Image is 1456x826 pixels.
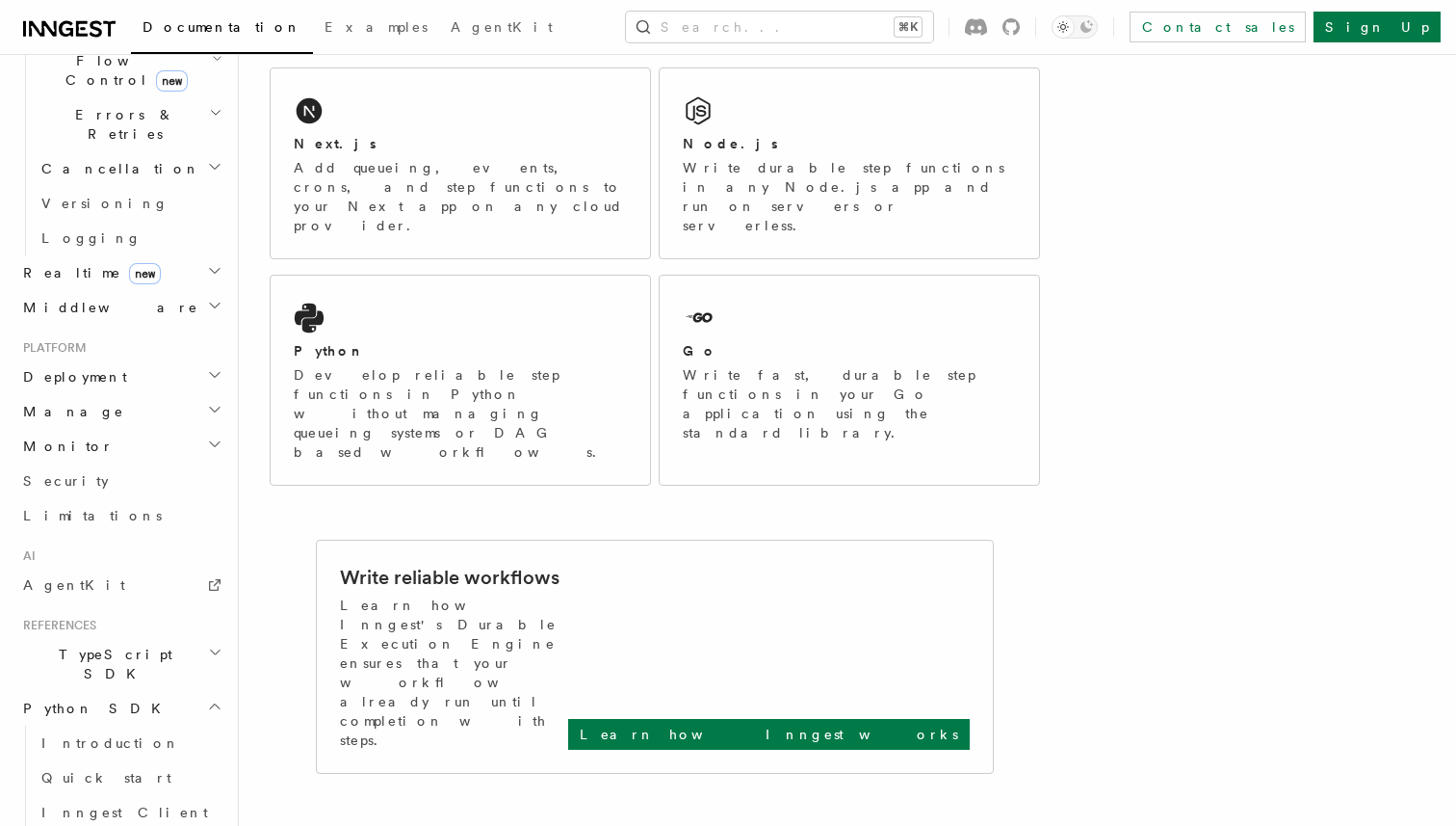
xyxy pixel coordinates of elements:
span: Middleware [15,298,198,317]
p: Write durable step functions in any Node.js app and run on servers or serverless. [683,158,1016,235]
span: TypeScript SDK [15,645,208,683]
span: Errors & Retries [34,105,209,144]
span: Introduction [41,735,180,751]
p: Learn how Inngest's Durable Execution Engine ensures that your workflow already run until complet... [340,596,568,750]
h2: Write reliable workflows [340,564,559,591]
a: Limitations [15,498,226,533]
a: Sign Up [1313,12,1441,42]
button: Realtimenew [15,255,226,290]
span: Deployment [15,367,127,386]
button: Deployment [15,360,226,394]
button: Python SDK [15,691,226,726]
span: Realtime [15,263,161,282]
a: Examples [313,6,439,52]
p: Learn how Inngest works [580,725,958,744]
span: Monitor [15,437,114,456]
button: Middleware [15,290,226,325]
span: Limitations [23,508,162,523]
button: Cancellation [34,151,226,186]
button: Flow Controlnew [34,43,226,97]
a: Node.jsWrite durable step functions in any Node.js app and run on servers or serverless. [659,67,1040,259]
span: Documentation [143,19,301,35]
button: Monitor [15,429,226,464]
a: Versioning [34,186,226,221]
a: Documentation [131,6,313,54]
h2: Node.js [683,134,778,153]
a: AgentKit [15,568,226,602]
a: Logging [34,221,226,255]
a: Security [15,464,226,498]
kbd: ⌘K [895,17,922,37]
a: Learn how Inngest works [568,719,970,750]
h2: Next.js [294,134,377,153]
a: Next.jsAdd queueing, events, crons, and step functions to your Next app on any cloud provider. [270,67,651,259]
a: Quick start [34,760,226,795]
span: new [129,263,161,284]
span: Inngest Client [41,805,208,820]
span: Security [23,473,109,489]
button: Toggle dark mode [1052,15,1098,39]
span: Manage [15,402,124,421]
span: new [156,70,188,92]
button: Manage [15,394,226,429]
a: PythonDevelop reliable step functions in Python without managing queueing systems or DAG based wo... [270,275,651,486]
span: Quick start [41,770,171,786]
span: References [15,618,96,633]
button: Errors & Retries [34,97,226,151]
p: Add queueing, events, crons, and step functions to your Next app on any cloud provider. [294,158,627,235]
a: AgentKit [439,6,564,52]
span: Examples [325,19,428,35]
span: Platform [15,340,87,356]
h2: Go [683,341,717,360]
button: Search...⌘K [626,12,933,42]
p: Write fast, durable step functions in your Go application using the standard library. [683,365,1016,442]
span: Versioning [41,196,169,211]
a: Contact sales [1130,12,1306,42]
span: Python SDK [15,699,172,718]
a: Introduction [34,726,226,760]
span: Logging [41,230,142,246]
span: AgentKit [451,19,553,35]
span: Cancellation [34,159,200,178]
a: GoWrite fast, durable step functions in your Go application using the standard library. [659,275,1040,486]
span: AgentKit [23,577,125,593]
h2: Python [294,341,365,360]
button: TypeScript SDK [15,637,226,691]
span: AI [15,548,36,564]
span: Flow Control [34,51,212,90]
p: Develop reliable step functions in Python without managing queueing systems or DAG based workflows. [294,365,627,462]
